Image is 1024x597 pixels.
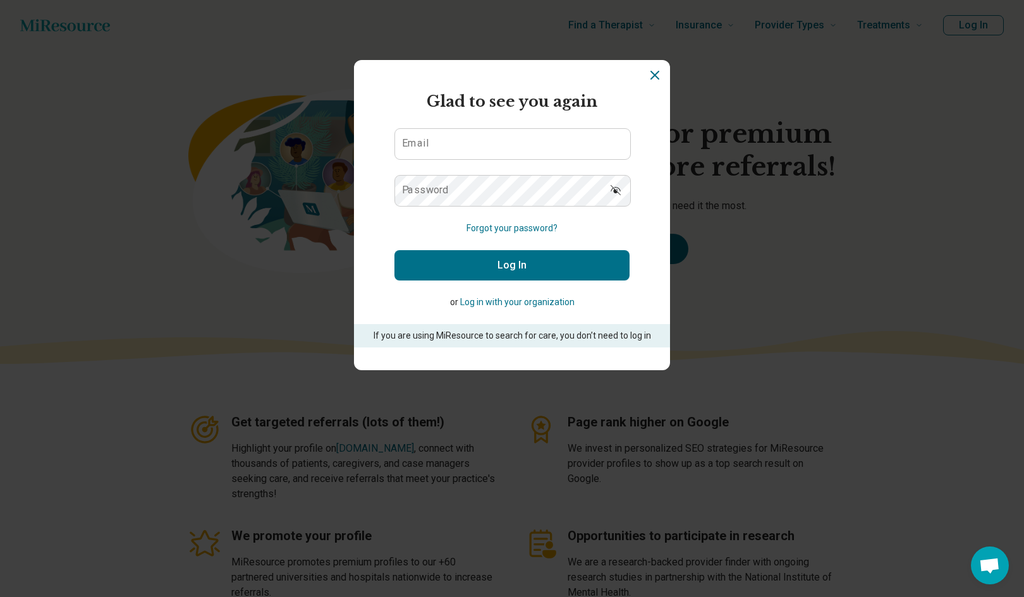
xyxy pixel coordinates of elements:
button: Forgot your password? [466,222,558,235]
button: Dismiss [647,68,662,83]
button: Show password [602,175,630,205]
p: or [394,296,630,309]
button: Log In [394,250,630,280]
label: Password [402,185,449,195]
label: Email [402,138,429,148]
section: Login Dialog [354,60,670,370]
h2: Glad to see you again [394,90,630,113]
p: If you are using MiResource to search for care, you don’t need to log in [372,329,652,342]
button: Log in with your organization [460,296,575,309]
